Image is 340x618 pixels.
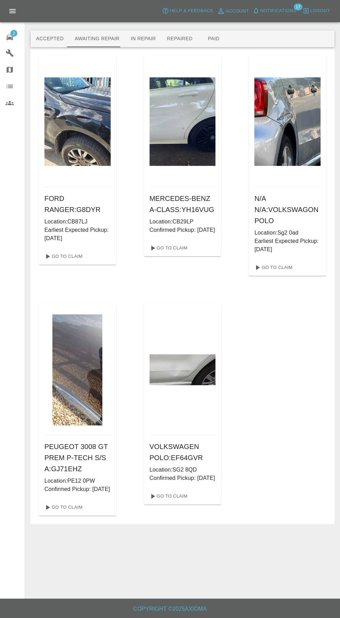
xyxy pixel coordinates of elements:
[150,226,216,234] p: Confirmed Pickup: [DATE]
[44,218,111,226] p: Location: CB87LJ
[252,262,294,273] a: Go To Claim
[198,31,229,47] button: Paid
[254,193,321,226] h6: N/A N/A : VOLKSWAGON POLO
[44,193,111,215] h6: FORD RANGER : G8DYR
[160,6,215,16] button: Help & Feedback
[226,7,249,15] span: Account
[310,7,330,15] span: Logout
[215,6,251,17] a: Account
[44,477,111,485] p: Location: PE12 0PW
[31,31,69,47] button: Accepted
[170,7,213,15] span: Help & Feedback
[69,31,125,47] button: Awaiting Repair
[44,485,111,493] p: Confirmed Pickup: [DATE]
[150,474,216,482] p: Confirmed Pickup: [DATE]
[150,466,216,474] p: Location: SG2 8QD
[4,3,21,19] button: Open drawer
[10,30,17,37] span: 2
[150,193,216,215] h6: MERCEDES-BENZ A-CLASS : YH16VUG
[150,218,216,226] p: Location: CB29LP
[254,237,321,254] p: Earliest Expected Pickup: [DATE]
[254,229,321,237] p: Location: Sg2 0ad
[44,226,111,243] p: Earliest Expected Pickup: [DATE]
[42,502,84,513] a: Go To Claim
[301,6,332,16] button: Logout
[260,7,296,15] span: Notifications
[147,491,189,502] a: Go To Claim
[42,251,84,262] a: Go To Claim
[161,31,198,47] button: Repaired
[251,6,298,16] button: Notifications
[44,441,111,474] h6: PEUGEOT 3008 GT PREM P-TECH S/S A : GJ71EHZ
[147,243,189,254] a: Go To Claim
[125,31,162,47] button: In Repair
[294,3,302,10] span: 17
[6,604,334,614] h6: Copyright © 2025 Axioma
[150,441,216,463] h6: VOLKSWAGEN POLO : EF64GVR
